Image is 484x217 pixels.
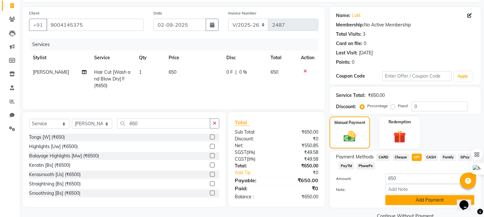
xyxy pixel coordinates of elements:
[29,181,81,187] div: Straightning [Bs] (₹6500)
[352,59,354,66] div: 0
[235,156,247,162] span: CGST
[277,176,323,184] div: ₹650.00
[29,171,81,178] div: Kerasmooth [Us] (₹6500)
[424,154,438,161] span: CASH
[226,69,233,76] span: 0 F
[277,193,323,200] div: ₹650.00
[367,103,388,109] label: Percentage
[248,156,254,162] span: 9%
[230,142,277,149] div: Net:
[385,184,474,194] input: Add Note
[336,40,362,47] div: Card on file:
[297,51,318,65] th: Action
[3,39,22,44] label: Font Size
[334,120,365,126] label: Manual Payment
[29,143,78,150] div: Highlights [Uw] (₹6500)
[277,129,323,136] div: ₹650.00
[235,119,250,126] span: Total
[336,22,364,28] div: Membership:
[222,51,267,65] th: Disc
[364,40,366,47] div: 0
[457,191,478,211] iframe: chat widget
[94,69,131,89] span: Hair Cut [Wash and Blow Dry] F (₹650)
[277,142,323,149] div: ₹550.85
[117,118,210,128] input: Search or Scan
[277,184,323,192] div: ₹0
[139,69,142,75] span: 1
[336,92,365,99] div: Service Total:
[336,12,351,19] div: Name:
[336,59,351,66] div: Points:
[8,45,18,50] span: 16 px
[357,162,375,170] span: PhonePe
[359,50,373,56] div: [DATE]
[336,22,474,28] div: No Active Membership
[230,129,277,136] div: Sub Total:
[228,10,256,16] label: Invoice Number
[277,163,323,169] div: ₹650.00
[331,187,380,193] label: Note:
[135,51,165,65] th: Qty
[230,184,277,192] div: Paid:
[230,136,277,142] div: Discount:
[230,156,277,163] div: ( )
[336,103,356,110] div: Discount:
[385,174,474,184] input: Amount
[91,51,135,65] th: Service
[29,190,80,197] div: Smoothning [Bs] (₹6500)
[10,8,35,14] a: Back to Top
[390,129,410,145] img: _gift.svg
[235,149,246,155] span: SGST
[230,163,277,169] div: Total:
[393,154,409,161] span: Cheque
[376,154,390,161] span: CARD
[271,69,279,75] span: 650
[3,3,94,8] div: Outline
[284,169,323,176] div: ₹0
[336,154,374,160] span: Payment Methods
[454,71,472,81] button: Apply
[336,50,358,56] div: Last Visit:
[440,154,456,161] span: Family
[235,69,237,76] span: |
[153,10,162,16] label: Date
[398,103,408,109] label: Fixed
[3,20,94,27] h3: Style
[267,51,297,65] th: Total
[29,134,65,141] div: Tongs [W] (₹650)
[230,176,277,184] div: Payable:
[277,149,323,156] div: ₹49.58
[239,69,247,76] span: 0 %
[363,31,365,38] div: 3
[248,150,254,155] span: 9%
[277,136,323,142] div: ₹0
[339,162,354,170] span: PayTM
[336,31,361,38] div: Total Visits:
[30,39,323,51] div: Services
[331,176,380,182] label: Amount:
[230,149,277,156] div: ( )
[230,193,277,200] div: Balance :
[368,92,385,99] div: ₹650.00
[46,19,144,31] input: Search by Name/Mobile/Email/Code
[382,71,451,81] input: Enter Offer / Coupon Code
[230,169,284,176] a: Add Tip
[277,156,323,163] div: ₹49.58
[352,12,361,19] a: Lalit
[29,51,91,65] th: Stylist
[389,119,411,125] label: Redemption
[412,154,422,161] span: UPI
[29,10,39,16] label: Client
[336,73,382,80] div: Coupon Code
[29,162,70,169] div: Keratin [Bs] (₹6500)
[29,153,99,159] div: Balayage Highlights [Mw] (₹6500)
[385,195,474,205] button: Add Payment
[33,69,69,75] span: [PERSON_NAME]
[169,69,176,75] span: 650
[165,51,222,65] th: Price
[29,19,47,31] button: +91
[340,129,359,143] img: _cash.svg
[458,154,471,161] span: GPay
